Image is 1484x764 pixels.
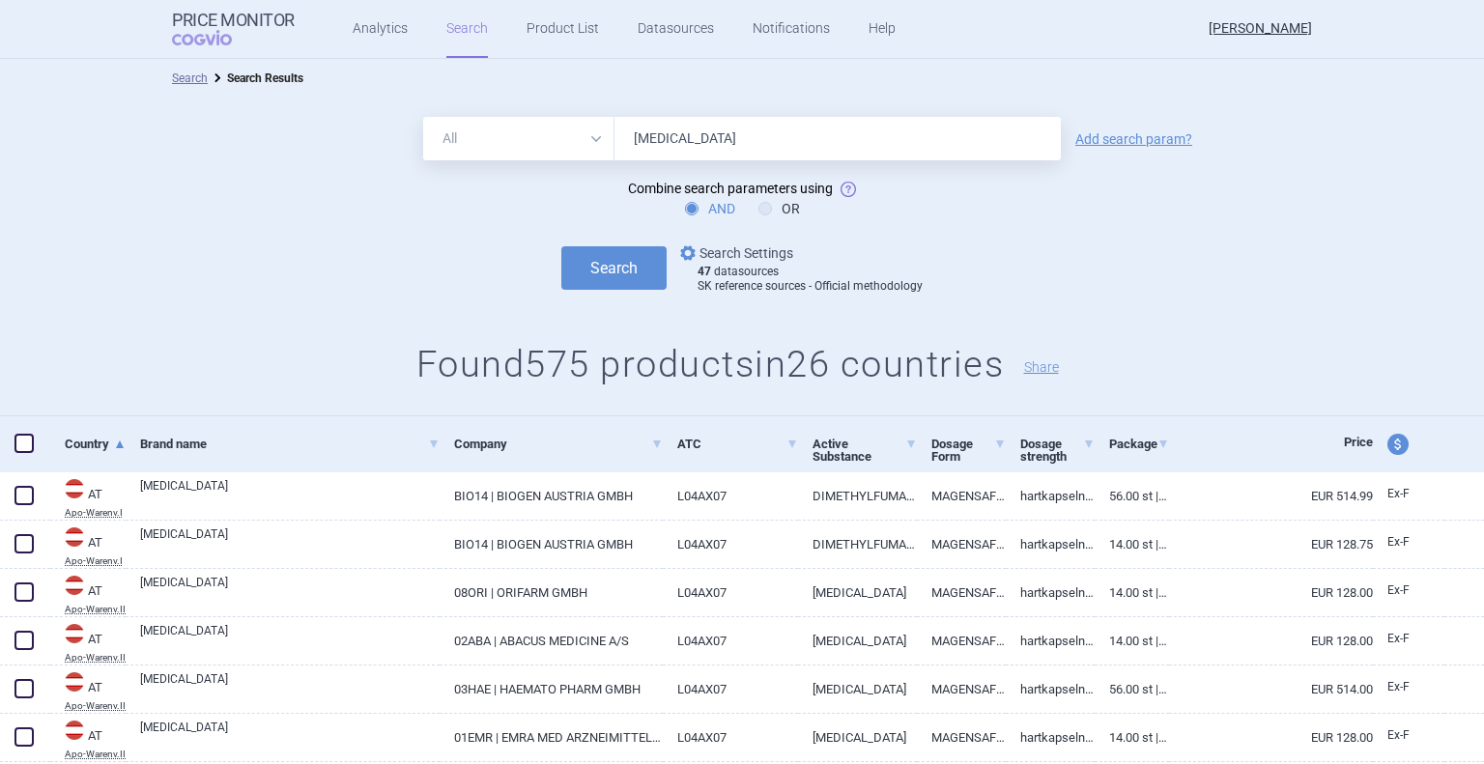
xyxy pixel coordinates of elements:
[1169,665,1373,713] a: EUR 514.00
[65,624,84,643] img: Austria
[1006,617,1095,665] a: HARTKAPSELN 120MG
[798,665,917,713] a: [MEDICAL_DATA]
[1169,714,1373,761] a: EUR 128.00
[1095,665,1169,713] a: 56.00 ST | Stück
[628,181,833,196] span: Combine search parameters using
[65,527,84,547] img: Austria
[1006,472,1095,520] a: HARTKAPSELN 240MG
[698,265,711,278] strong: 47
[1109,420,1169,467] a: Package
[758,199,800,218] label: OR
[1006,714,1095,761] a: HARTKAPSELN 120MG
[698,265,923,295] div: datasources SK reference sources - Official methodology
[798,472,917,520] a: DIMETHYLFUMARAT
[677,420,799,467] a: ATC
[50,477,126,518] a: ATATApo-Warenv.I
[1095,472,1169,520] a: 56.00 ST | Stück
[663,569,799,616] a: L04AX07
[140,719,440,753] a: [MEDICAL_DATA]
[676,241,793,265] a: Search Settings
[663,472,799,520] a: L04AX07
[1075,132,1192,146] a: Add search param?
[440,472,662,520] a: BIO14 | BIOGEN AUSTRIA GMBH
[50,574,126,614] a: ATATApo-Warenv.II
[440,521,662,568] a: BIO14 | BIOGEN AUSTRIA GMBH
[1169,617,1373,665] a: EUR 128.00
[140,420,440,467] a: Brand name
[685,199,735,218] label: AND
[1024,360,1059,374] button: Share
[813,420,917,480] a: Active Substance
[1373,673,1444,702] a: Ex-F
[65,672,84,692] img: Austria
[917,569,1006,616] a: MAGENSAFTRESISTENTE
[1387,632,1410,645] span: Ex-factory price
[65,508,126,518] abbr: Apo-Warenv.I — Apothekerverlag Warenverzeichnis. Online database developed by the Österreichische...
[140,477,440,512] a: [MEDICAL_DATA]
[1387,728,1410,742] span: Ex-factory price
[1006,665,1095,713] a: HARTKAPSELN 240MG
[798,569,917,616] a: [MEDICAL_DATA]
[140,574,440,608] a: [MEDICAL_DATA]
[917,472,1006,520] a: MAGENSAFTRESISTENTE
[1344,435,1373,449] span: Price
[1095,617,1169,665] a: 14.00 ST | Stück
[65,750,126,759] abbr: Apo-Warenv.II — Apothekerverlag Warenverzeichnis. Online database developed by the Österreichisch...
[663,714,799,761] a: L04AX07
[1020,420,1095,480] a: Dosage strength
[1387,487,1410,500] span: Ex-factory price
[50,622,126,663] a: ATATApo-Warenv.II
[663,521,799,568] a: L04AX07
[208,69,303,88] li: Search Results
[1373,528,1444,557] a: Ex-F
[663,665,799,713] a: L04AX07
[1169,569,1373,616] a: EUR 128.00
[140,525,440,560] a: [MEDICAL_DATA]
[917,617,1006,665] a: MAGENSAFTRESISTENTE
[50,719,126,759] a: ATATApo-Warenv.II
[663,617,799,665] a: L04AX07
[798,617,917,665] a: [MEDICAL_DATA]
[1169,472,1373,520] a: EUR 514.99
[65,556,126,566] abbr: Apo-Warenv.I — Apothekerverlag Warenverzeichnis. Online database developed by the Österreichische...
[1006,569,1095,616] a: HARTKAPSELN 120MG
[454,420,662,467] a: Company
[917,714,1006,761] a: MAGENSAFTRESISTENTE
[1373,480,1444,509] a: Ex-F
[1387,680,1410,693] span: Ex-factory price
[1095,521,1169,568] a: 14.00 ST | Stück
[65,479,84,498] img: Austria
[50,525,126,566] a: ATATApo-Warenv.I
[440,569,662,616] a: 08ORI | ORIFARM GMBH
[65,721,84,740] img: Austria
[65,653,126,663] abbr: Apo-Warenv.II — Apothekerverlag Warenverzeichnis. Online database developed by the Österreichisch...
[1006,521,1095,568] a: HARTKAPSELN 120MG
[140,670,440,705] a: [MEDICAL_DATA]
[1373,722,1444,750] a: Ex-F
[798,521,917,568] a: DIMETHYLFUMARAT
[65,605,126,614] abbr: Apo-Warenv.II — Apothekerverlag Warenverzeichnis. Online database developed by the Österreichisch...
[1387,535,1410,549] span: Ex-factory price
[440,714,662,761] a: 01EMR | EMRA MED ARZNEIMITTEL GMB
[65,701,126,711] abbr: Apo-Warenv.II — Apothekerverlag Warenverzeichnis. Online database developed by the Österreichisch...
[172,71,208,85] a: Search
[65,420,126,467] a: Country
[1373,625,1444,654] a: Ex-F
[917,521,1006,568] a: MAGENSAFTRESISTENTE
[1095,569,1169,616] a: 14.00 ST | Stück
[561,246,667,290] button: Search
[1373,577,1444,606] a: Ex-F
[140,622,440,657] a: [MEDICAL_DATA]
[1169,521,1373,568] a: EUR 128.75
[65,576,84,595] img: Austria
[1095,714,1169,761] a: 14.00 ST | Stück
[440,665,662,713] a: 03HAE | HAEMATO PHARM GMBH
[172,30,259,45] span: COGVIO
[227,71,303,85] strong: Search Results
[440,617,662,665] a: 02ABA | ABACUS MEDICINE A/S
[798,714,917,761] a: [MEDICAL_DATA]
[172,11,295,47] a: Price MonitorCOGVIO
[172,69,208,88] li: Search
[1387,583,1410,597] span: Ex-factory price
[172,11,295,30] strong: Price Monitor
